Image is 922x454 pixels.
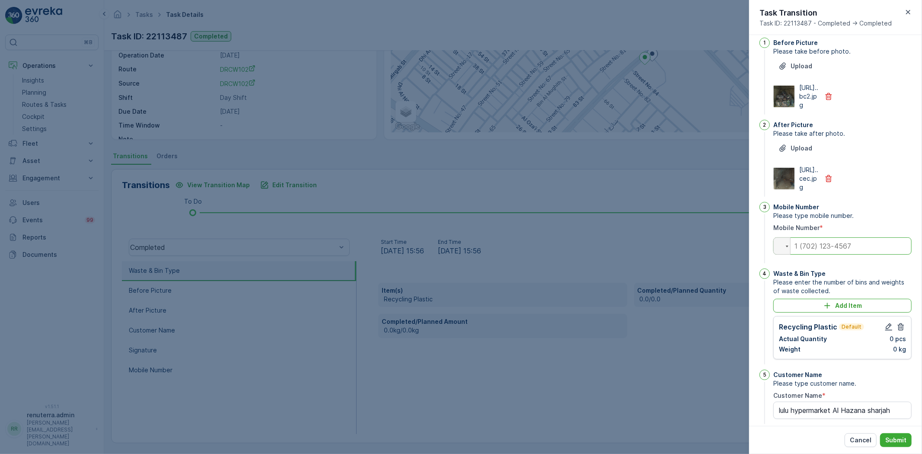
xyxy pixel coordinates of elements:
[773,38,818,47] p: Before Picture
[779,322,837,332] p: Recycling Plastic
[774,168,794,189] img: Media Preview
[773,269,826,278] p: Waste & Bin Type
[779,335,827,343] p: Actual Quantity
[841,323,862,330] p: Default
[893,345,906,354] p: 0 kg
[759,7,892,19] p: Task Transition
[791,144,812,153] p: Upload
[759,19,892,28] span: Task ID: 22113487 - Completed -> Completed
[759,370,770,380] div: 5
[799,166,819,192] p: [URL]..cec.jpg
[773,224,820,231] label: Mobile Number
[773,371,822,379] p: Customer Name
[850,436,871,444] p: Cancel
[773,129,912,138] span: Please take after photo.
[773,379,912,388] span: Please type customer name.
[885,436,906,444] p: Submit
[759,120,770,130] div: 2
[799,83,819,109] p: [URL]..bc2.jpg
[759,38,770,48] div: 1
[773,47,912,56] span: Please take before photo.
[773,392,822,399] label: Customer Name
[774,86,794,107] img: Media Preview
[773,299,912,313] button: Add Item
[759,269,770,279] div: 4
[773,203,819,211] p: Mobile Number
[773,59,817,73] button: Upload File
[845,433,877,447] button: Cancel
[890,335,906,343] p: 0 pcs
[759,202,770,212] div: 3
[773,141,817,155] button: Upload File
[835,301,862,310] p: Add Item
[791,62,812,70] p: Upload
[880,433,912,447] button: Submit
[773,211,912,220] span: Please type mobile number.
[773,237,912,255] input: 1 (702) 123-4567
[773,121,813,129] p: After Picture
[773,278,912,295] span: Please enter the number of bins and weights of waste collected.
[779,345,801,354] p: Weight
